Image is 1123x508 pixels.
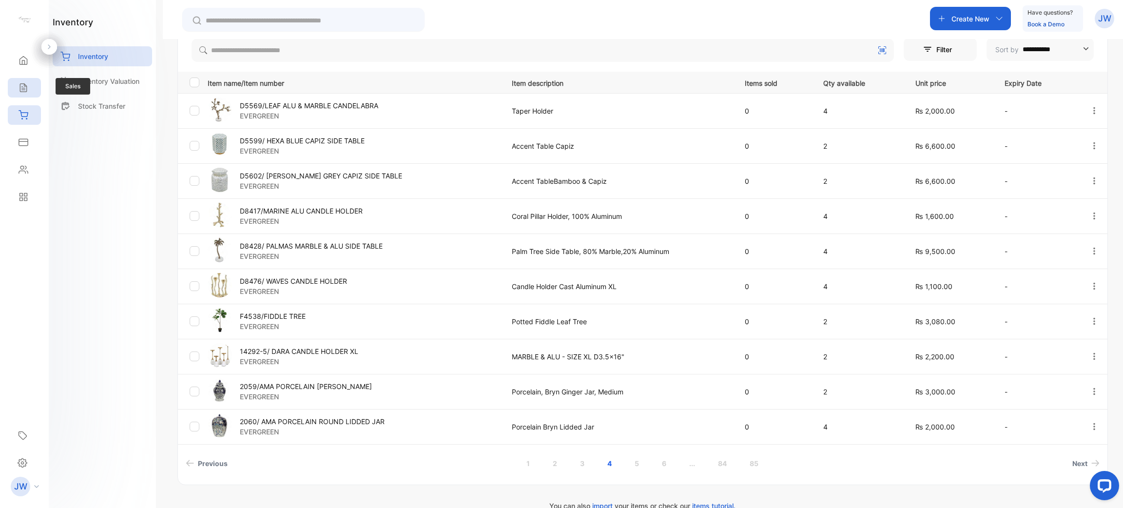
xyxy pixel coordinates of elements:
p: - [1005,422,1070,432]
p: MARBLE & ALU - SIZE XL D3.5x16" [512,352,724,362]
a: Stock Transfer [53,96,152,116]
p: Sort by [995,44,1019,55]
p: 4 [823,211,895,221]
p: Items sold [745,76,803,88]
p: 0 [745,176,803,186]
p: 0 [745,281,803,292]
img: item [208,98,232,122]
p: 2 [823,141,895,151]
p: JW [14,480,27,493]
img: item [208,343,232,368]
p: - [1005,387,1070,397]
p: F4538/FIDDLE TREE [240,311,306,321]
p: Item name/Item number [208,76,500,88]
p: Palm Tree Side Table, 80% Marble,20% Aluminum [512,246,724,256]
span: Next [1072,458,1087,469]
a: Page 2 [541,454,569,472]
p: 0 [745,211,803,221]
p: - [1005,176,1070,186]
p: Have questions? [1027,8,1073,18]
p: 14292-5/ DARA CANDLE HOLDER XL [240,346,358,356]
span: ₨ 9,500.00 [915,247,955,255]
span: ₨ 1,100.00 [915,282,952,291]
p: Coral Pillar Holder, 100% Aluminum [512,211,724,221]
p: EVERGREEN [240,427,385,437]
p: Porcelain, Bryn Ginger Jar, Medium [512,387,724,397]
p: Unit price [915,76,985,88]
p: 0 [745,141,803,151]
p: - [1005,246,1070,256]
p: EVERGREEN [240,321,306,332]
a: Next page [1068,454,1104,472]
p: - [1005,106,1070,116]
p: Stock Transfer [78,101,125,111]
p: D5569/LEAF ALU & MARBLE CANDELABRA [240,100,378,111]
a: Page 85 [738,454,770,472]
p: JW [1098,12,1111,25]
a: Inventory [53,46,152,66]
span: ₨ 6,600.00 [915,142,955,150]
button: Sort by [987,38,1094,61]
p: 2060/ AMA PORCELAIN ROUND LIDDED JAR [240,416,385,427]
p: 4 [823,281,895,292]
p: 0 [745,106,803,116]
p: Porcelain Bryn Lidded Jar [512,422,724,432]
p: Inventory Valuation [78,76,139,86]
p: D5599/ HEXA BLUE CAPIZ SIDE TABLE [240,136,365,146]
p: - [1005,316,1070,327]
img: logo [17,13,32,27]
p: D8428/ PALMAS MARBLE & ALU SIDE TABLE [240,241,383,251]
p: 2 [823,176,895,186]
a: Page 3 [568,454,596,472]
h1: inventory [53,16,93,29]
p: Inventory [78,51,108,61]
p: - [1005,352,1070,362]
a: Page 84 [706,454,738,472]
p: - [1005,141,1070,151]
p: Item description [512,76,724,88]
span: ₨ 2,200.00 [915,352,954,361]
span: ₨ 2,000.00 [915,423,955,431]
p: 0 [745,422,803,432]
p: EVERGREEN [240,181,402,191]
p: D8417/MARINE ALU CANDLE HOLDER [240,206,363,216]
p: EVERGREEN [240,391,372,402]
img: item [208,273,232,297]
a: Previous page [182,454,232,472]
a: Page 4 is your current page [596,454,623,472]
p: 2059/AMA PORCELAIN [PERSON_NAME] [240,381,372,391]
span: ₨ 3,080.00 [915,317,955,326]
a: Page 6 [650,454,678,472]
ul: Pagination [178,454,1107,472]
p: D5602/ [PERSON_NAME] GREY CAPIZ SIDE TABLE [240,171,402,181]
img: item [208,168,232,192]
span: ₨ 6,600.00 [915,177,955,185]
span: Sales [56,78,90,95]
img: item [208,413,232,438]
button: JW [1095,7,1114,30]
span: Previous [198,458,228,469]
p: 4 [823,106,895,116]
p: EVERGREEN [240,356,358,367]
iframe: LiveChat chat widget [1082,467,1123,508]
p: Accent Table Capiz [512,141,724,151]
img: item [208,203,232,227]
p: Taper Holder [512,106,724,116]
p: Accent TableBamboo & Capiz [512,176,724,186]
p: Expiry Date [1005,76,1070,88]
p: 4 [823,246,895,256]
span: ₨ 1,600.00 [915,212,954,220]
a: Jump forward [678,454,707,472]
button: Create New [930,7,1011,30]
img: item [208,238,232,262]
p: D8476/ WAVES CANDLE HOLDER [240,276,347,286]
a: Inventory Valuation [53,71,152,91]
p: EVERGREEN [240,111,378,121]
p: EVERGREEN [240,286,347,296]
p: 4 [823,422,895,432]
img: item [208,133,232,157]
p: Candle Holder Cast Aluminum XL [512,281,724,292]
p: Qty available [823,76,895,88]
img: item [208,378,232,403]
p: 2 [823,352,895,362]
